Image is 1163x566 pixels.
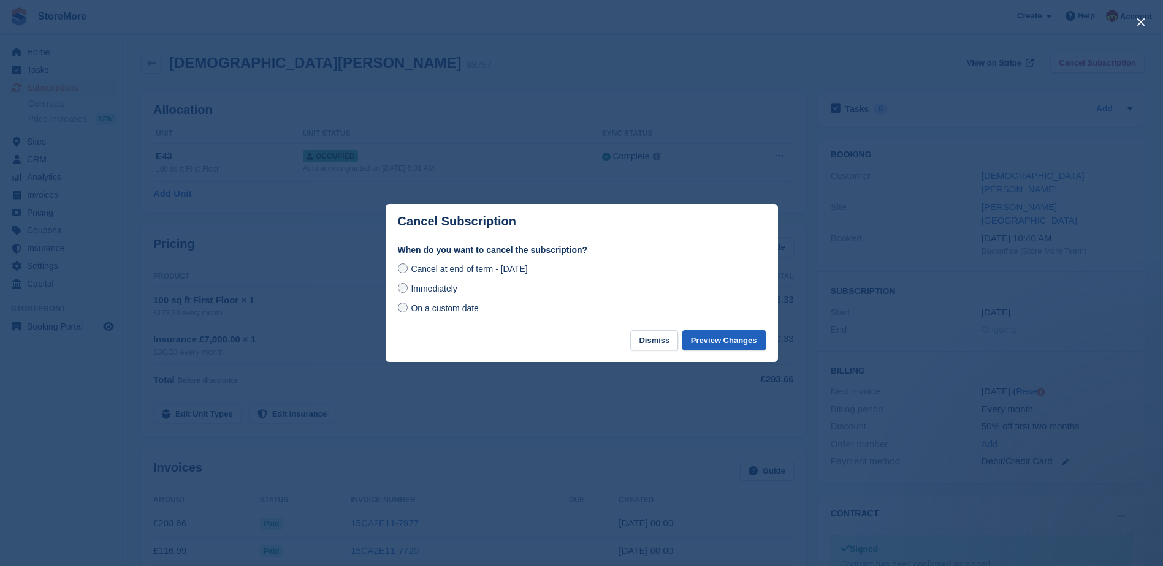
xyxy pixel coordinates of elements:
[411,303,479,313] span: On a custom date
[411,284,457,293] span: Immediately
[398,263,408,273] input: Cancel at end of term - [DATE]
[411,264,527,274] span: Cancel at end of term - [DATE]
[398,283,408,293] input: Immediately
[398,244,766,257] label: When do you want to cancel the subscription?
[630,330,678,350] button: Dismiss
[1131,12,1151,32] button: close
[398,303,408,312] input: On a custom date
[682,330,766,350] button: Preview Changes
[398,214,516,228] p: Cancel Subscription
